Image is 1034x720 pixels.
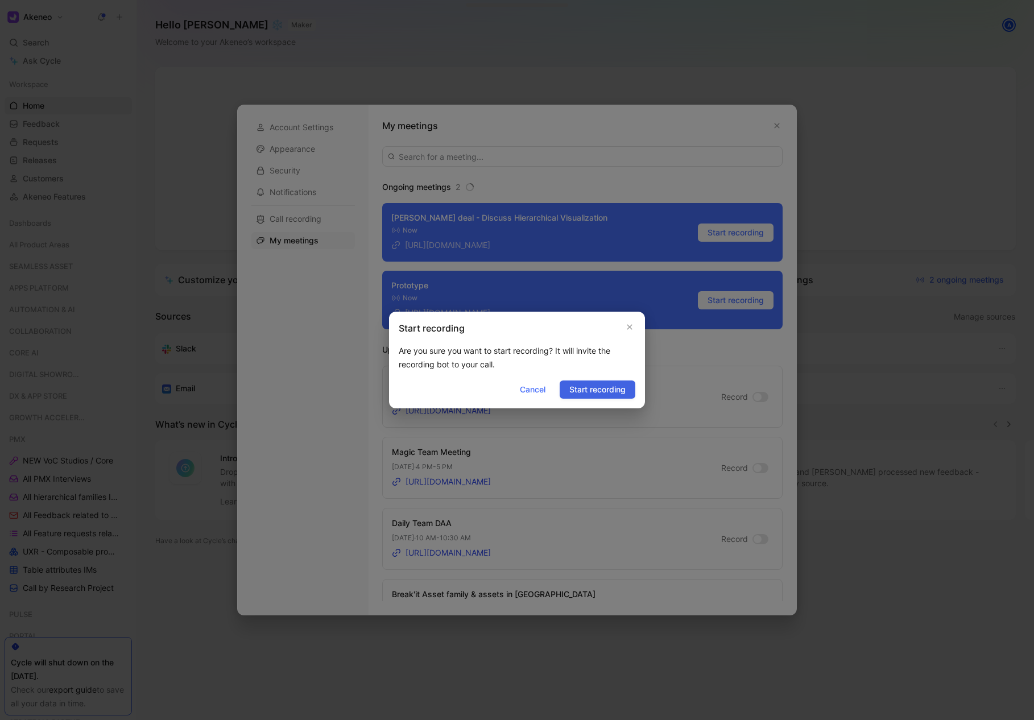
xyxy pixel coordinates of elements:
h2: Start recording [399,321,465,335]
span: Start recording [569,383,626,396]
button: Cancel [510,380,555,399]
span: Cancel [520,383,545,396]
button: Start recording [560,380,635,399]
div: Are you sure you want to start recording? It will invite the recording bot to your call. [399,344,635,371]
